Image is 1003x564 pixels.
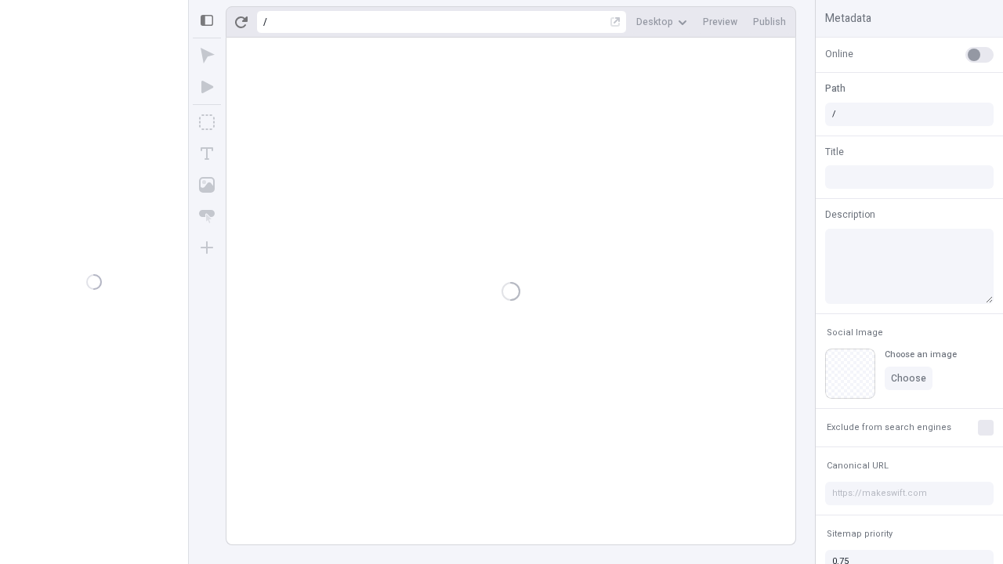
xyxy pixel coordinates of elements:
span: Publish [753,16,786,28]
span: Desktop [636,16,673,28]
span: Canonical URL [827,460,889,472]
button: Publish [747,10,792,34]
span: Description [825,208,875,222]
button: Social Image [824,324,886,342]
div: Choose an image [885,349,957,360]
button: Desktop [630,10,693,34]
button: Canonical URL [824,457,892,475]
span: Preview [703,16,737,28]
button: Preview [697,10,744,34]
div: / [263,16,267,28]
button: Button [193,202,221,230]
span: Social Image [827,327,883,338]
button: Text [193,139,221,168]
input: https://makeswift.com [825,482,994,505]
button: Image [193,171,221,199]
span: Path [825,81,845,96]
button: Choose [885,367,932,390]
span: Sitemap priority [827,528,893,540]
button: Exclude from search engines [824,418,954,437]
button: Box [193,108,221,136]
span: Exclude from search engines [827,421,951,433]
span: Title [825,145,844,159]
button: Sitemap priority [824,525,896,544]
span: Choose [891,372,926,385]
span: Online [825,47,853,61]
